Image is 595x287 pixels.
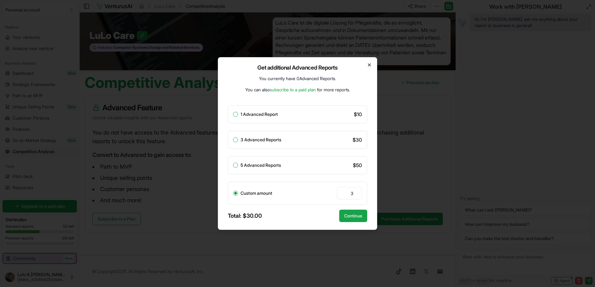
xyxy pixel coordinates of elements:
[257,65,337,71] h2: Get additional Advanced Reports
[241,163,281,167] label: 5 Advanced Reports
[270,87,316,92] a: subscribe to a paid plan
[353,162,362,169] span: $ 50
[259,75,336,82] p: You currently have 0 Advanced Reports .
[241,191,272,195] label: Custom amount
[245,87,350,92] span: You can also for more reports.
[354,111,362,118] span: $ 10
[339,210,367,222] button: Continue
[241,138,281,142] label: 3 Advanced Reports
[353,136,362,143] span: $ 30
[241,112,278,116] label: 1 Advanced Report
[228,212,262,220] div: Total: $ 30.00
